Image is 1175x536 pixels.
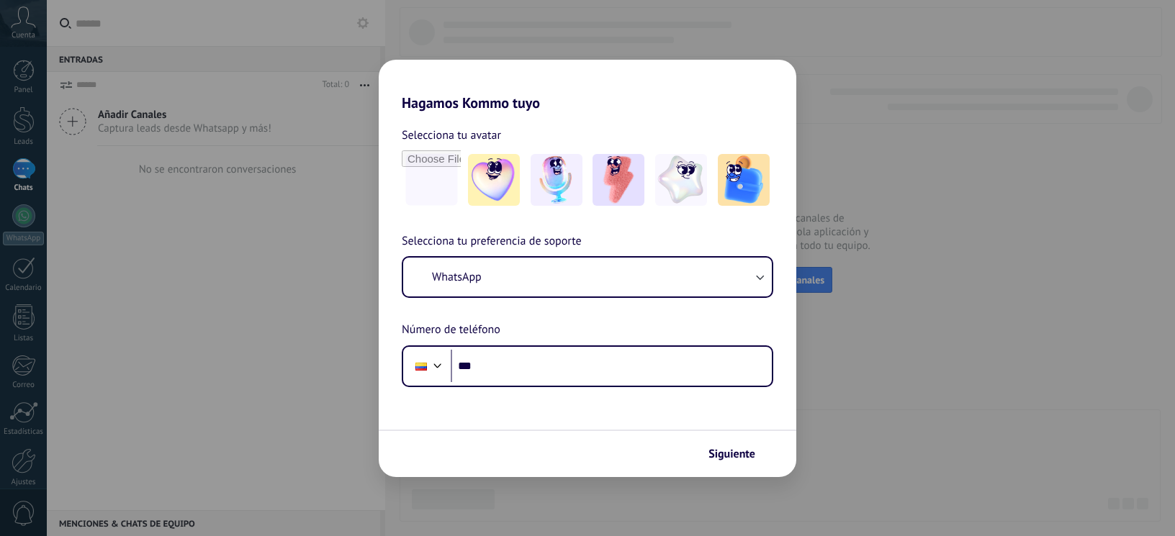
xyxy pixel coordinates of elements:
[655,154,707,206] img: -4.jpeg
[402,126,501,145] span: Selecciona tu avatar
[468,154,520,206] img: -1.jpeg
[593,154,644,206] img: -3.jpeg
[402,232,582,251] span: Selecciona tu preferencia de soporte
[531,154,582,206] img: -2.jpeg
[702,442,775,466] button: Siguiente
[718,154,770,206] img: -5.jpeg
[432,270,482,284] span: WhatsApp
[402,321,500,340] span: Número de teléfono
[708,449,755,459] span: Siguiente
[379,60,796,112] h2: Hagamos Kommo tuyo
[408,351,435,381] div: Colombia: + 57
[403,258,772,296] button: WhatsApp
